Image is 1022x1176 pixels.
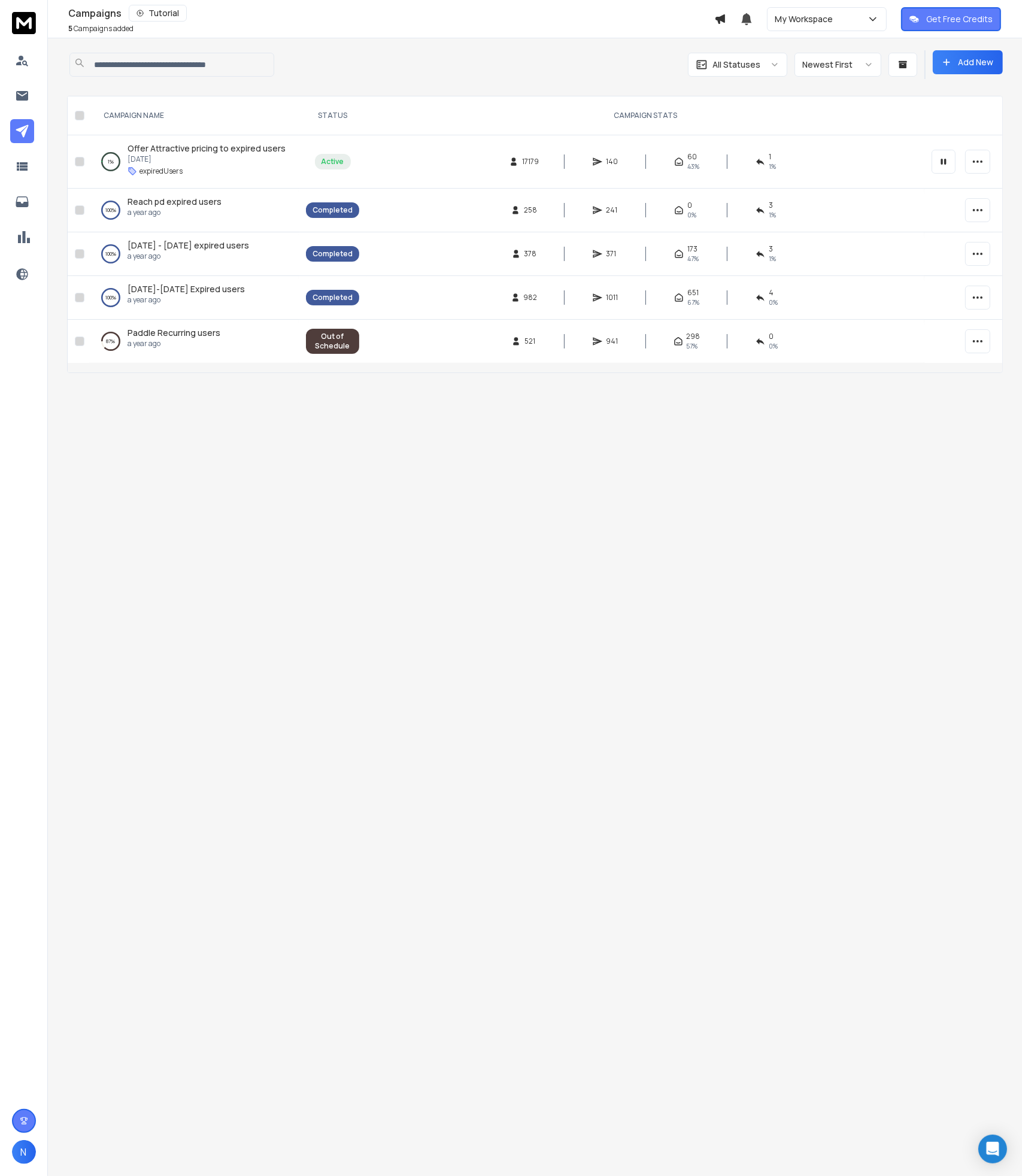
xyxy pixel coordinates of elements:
[606,205,618,215] span: 241
[128,240,249,251] a: [DATE] - [DATE] expired users
[769,332,774,341] span: 0
[313,249,353,259] div: Completed
[775,13,838,25] p: My Workspace
[128,327,220,339] a: Paddle Recurring users
[128,143,286,154] a: Offer Attractive pricing to expired users
[687,210,696,220] span: 0%
[68,24,134,34] p: Campaigns added
[606,293,618,302] span: 1011
[128,327,220,338] span: Paddle Recurring users
[712,59,760,71] p: All Statuses
[89,96,299,135] th: CAMPAIGN NAME
[687,298,699,307] span: 67 %
[524,205,537,215] span: 258
[769,244,773,254] span: 3
[687,254,699,263] span: 47 %
[105,292,116,304] p: 100 %
[606,249,618,259] span: 371
[68,23,72,34] span: 5
[687,162,699,171] span: 43 %
[12,1140,36,1164] button: N
[108,156,114,168] p: 1 %
[89,189,299,232] td: 100%Reach pd expired usersa year ago
[606,157,618,166] span: 140
[89,320,299,363] td: 87%Paddle Recurring usersa year ago
[313,293,353,302] div: Completed
[524,249,537,259] span: 378
[687,152,697,162] span: 60
[794,53,881,77] button: Newest First
[107,335,116,347] p: 87 %
[89,135,299,189] td: 1%Offer Attractive pricing to expired users[DATE]expiredUsers
[606,337,618,346] span: 941
[313,332,353,351] div: Out of Schedule
[139,166,183,176] p: expiredUsers
[901,7,1001,31] button: Get Free Credits
[105,248,116,260] p: 100 %
[128,295,245,305] p: a year ago
[128,283,245,295] span: [DATE]-[DATE] Expired users
[105,204,116,216] p: 100 %
[524,293,538,302] span: 982
[769,298,778,307] span: 0 %
[128,283,245,295] a: [DATE]-[DATE] Expired users
[366,96,924,135] th: CAMPAIGN STATS
[129,5,187,22] button: Tutorial
[769,254,776,263] span: 1 %
[322,157,344,166] div: Active
[687,244,697,254] span: 173
[687,201,692,210] span: 0
[769,288,774,298] span: 4
[687,332,700,341] span: 298
[313,205,353,215] div: Completed
[978,1135,1007,1163] div: Open Intercom Messenger
[769,341,778,351] span: 0 %
[933,50,1003,74] button: Add New
[926,13,993,25] p: Get Free Credits
[769,162,776,171] span: 1 %
[128,339,220,348] p: a year ago
[524,337,536,346] span: 521
[128,196,222,208] a: Reach pd expired users
[687,341,698,351] span: 57 %
[68,5,714,22] div: Campaigns
[128,154,286,164] p: [DATE]
[299,96,366,135] th: STATUS
[769,210,776,220] span: 1 %
[128,208,222,217] p: a year ago
[89,232,299,276] td: 100%[DATE] - [DATE] expired usersa year ago
[769,152,771,162] span: 1
[522,157,539,166] span: 17179
[128,196,222,207] span: Reach pd expired users
[89,276,299,320] td: 100%[DATE]-[DATE] Expired usersa year ago
[128,251,249,261] p: a year ago
[687,288,699,298] span: 651
[769,201,773,210] span: 3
